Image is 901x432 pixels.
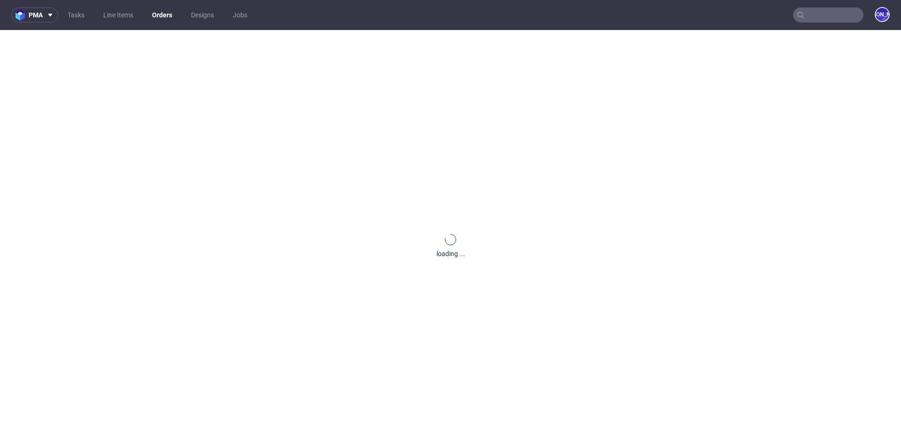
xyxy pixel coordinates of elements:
a: Designs [185,8,220,23]
figcaption: [PERSON_NAME] [876,8,889,21]
div: loading ... [436,249,465,258]
a: Jobs [227,8,253,23]
a: Line Items [98,8,139,23]
span: pma [29,12,43,18]
img: logo [15,10,29,21]
a: Tasks [62,8,90,23]
button: pma [11,8,58,23]
a: Orders [146,8,178,23]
